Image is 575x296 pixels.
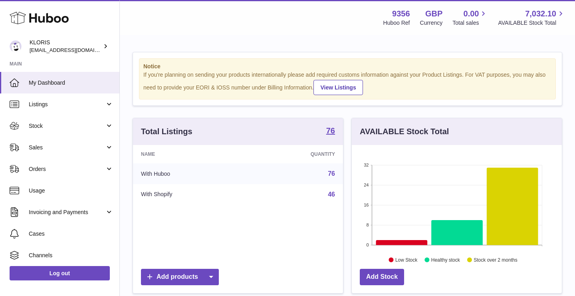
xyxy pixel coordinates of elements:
strong: 76 [326,127,335,135]
td: With Huboo [133,163,246,184]
a: 76 [328,170,335,177]
td: With Shopify [133,184,246,205]
strong: 9356 [392,8,410,19]
span: Invoicing and Payments [29,209,105,216]
strong: Notice [143,63,551,70]
h3: Total Listings [141,126,192,137]
span: Cases [29,230,113,238]
div: Currency [420,19,443,27]
span: Listings [29,101,105,108]
text: 0 [366,242,369,247]
a: View Listings [313,80,363,95]
th: Quantity [246,145,343,163]
text: Low Stock [395,257,418,262]
span: AVAILABLE Stock Total [498,19,565,27]
span: Sales [29,144,105,151]
a: Add products [141,269,219,285]
a: Log out [10,266,110,280]
a: Add Stock [360,269,404,285]
div: Huboo Ref [383,19,410,27]
div: KLORIS [30,39,101,54]
span: 7,032.10 [525,8,556,19]
strong: GBP [425,8,442,19]
h3: AVAILABLE Stock Total [360,126,449,137]
a: 46 [328,191,335,198]
a: 76 [326,127,335,136]
text: Healthy stock [431,257,460,262]
text: 16 [364,203,369,207]
span: My Dashboard [29,79,113,87]
span: Usage [29,187,113,195]
th: Name [133,145,246,163]
span: [EMAIL_ADDRESS][DOMAIN_NAME] [30,47,117,53]
span: Channels [29,252,113,259]
a: 0.00 Total sales [452,8,488,27]
span: 0.00 [464,8,479,19]
span: Total sales [452,19,488,27]
text: 24 [364,183,369,187]
span: Orders [29,165,105,173]
text: 32 [364,163,369,167]
text: 8 [366,222,369,227]
text: Stock over 2 months [474,257,517,262]
img: huboo@kloriscbd.com [10,40,22,52]
div: If you're planning on sending your products internationally please add required customs informati... [143,71,551,95]
span: Stock [29,122,105,130]
a: 7,032.10 AVAILABLE Stock Total [498,8,565,27]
